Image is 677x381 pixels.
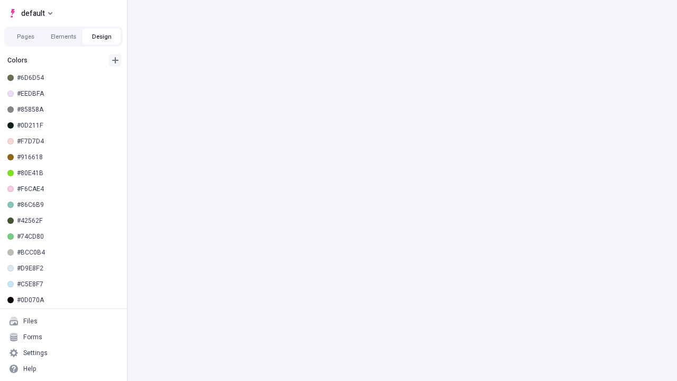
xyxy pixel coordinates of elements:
[83,29,121,44] button: Design
[21,7,45,20] span: default
[17,169,118,177] div: #80E41B
[17,105,118,114] div: #85858A
[4,5,57,21] button: Select site
[23,317,38,325] div: Files
[17,89,118,98] div: #EEDBFA
[17,216,118,225] div: #42562F
[17,185,118,193] div: #F6CAE4
[7,56,105,65] div: Colors
[44,29,83,44] button: Elements
[17,296,118,304] div: #0D070A
[17,280,118,288] div: #C5E8F7
[17,248,118,257] div: #BCC0B4
[23,349,48,357] div: Settings
[17,153,118,161] div: #916618
[17,201,118,209] div: #86C6B9
[23,333,42,341] div: Forms
[17,74,118,82] div: #6D6D54
[23,365,36,373] div: Help
[17,264,118,273] div: #D9E8F2
[17,121,118,130] div: #0D211F
[17,137,118,146] div: #F7D7D4
[17,232,118,241] div: #74CD80
[6,29,44,44] button: Pages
